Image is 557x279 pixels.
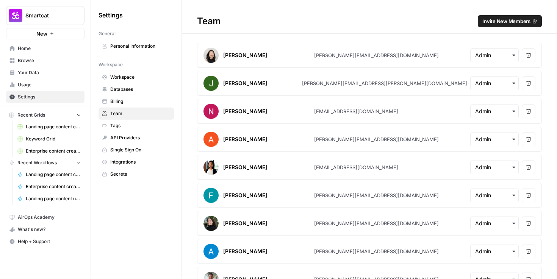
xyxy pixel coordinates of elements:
span: New [36,30,47,37]
a: Usage [6,79,84,91]
a: Home [6,42,84,55]
div: [PERSON_NAME][EMAIL_ADDRESS][DOMAIN_NAME] [314,136,439,143]
input: Admin [475,136,514,143]
span: Browse [18,57,81,64]
img: avatar [203,160,219,175]
span: Workspace [110,74,171,81]
input: Admin [475,164,514,171]
div: Team [182,15,557,27]
a: Browse [6,55,84,67]
a: Tags [99,120,174,132]
span: Settings [18,94,81,100]
span: API Providers [110,134,171,141]
span: Home [18,45,81,52]
img: avatar [203,216,219,231]
span: Landing page content creator [PERSON_NAME] (1) [26,123,81,130]
input: Admin [475,220,514,227]
input: Admin [475,79,514,87]
input: Admin [475,51,514,59]
img: avatar [203,244,219,259]
div: [PERSON_NAME] [223,164,267,171]
img: avatar [203,76,219,91]
button: Workspace: Smartcat [6,6,84,25]
a: Landing page content creator [PERSON_NAME] (1) [14,121,84,133]
a: Integrations [99,156,174,168]
span: Recent Workflows [17,159,57,166]
a: Single Sign On [99,144,174,156]
a: Settings [6,91,84,103]
span: Usage [18,81,81,88]
a: AirOps Academy [6,211,84,223]
div: [EMAIL_ADDRESS][DOMAIN_NAME] [314,164,398,171]
a: Enterprise content creator Grid (1) [14,145,84,157]
button: What's new? [6,223,84,235]
span: Keyword Grid [26,136,81,142]
img: avatar [203,48,219,63]
input: Admin [475,192,514,199]
span: Landing page content updater [26,195,81,202]
button: Help + Support [6,235,84,248]
input: Admin [475,108,514,115]
a: Team [99,108,174,120]
span: AirOps Academy [18,214,81,221]
span: Help + Support [18,238,81,245]
a: Your Data [6,67,84,79]
div: [PERSON_NAME] [223,79,267,87]
div: [PERSON_NAME] [223,248,267,255]
button: Invite New Members [478,15,542,27]
span: Workspace [99,61,123,68]
a: Workspace [99,71,174,83]
div: [PERSON_NAME][EMAIL_ADDRESS][PERSON_NAME][DOMAIN_NAME] [302,79,467,87]
span: Billing [110,98,171,105]
div: [PERSON_NAME] [223,136,267,143]
img: avatar [203,104,219,119]
span: Landing page content creator [26,171,81,178]
span: Your Data [18,69,81,76]
button: New [6,28,84,39]
a: API Providers [99,132,174,144]
input: Admin [475,248,514,255]
div: [EMAIL_ADDRESS][DOMAIN_NAME] [314,108,398,115]
a: Keyword Grid [14,133,84,145]
span: Secrets [110,171,171,178]
span: Recent Grids [17,112,45,118]
div: [PERSON_NAME] [223,192,267,199]
a: Landing page content updater [14,193,84,205]
div: [PERSON_NAME] [223,51,267,59]
button: Recent Workflows [6,157,84,168]
div: [PERSON_NAME][EMAIL_ADDRESS][DOMAIN_NAME] [314,51,439,59]
a: Secrets [99,168,174,180]
span: Single Sign On [110,147,171,153]
a: Landing page content creator [14,168,84,181]
a: Enterprise content creator [14,181,84,193]
div: What's new? [6,224,84,235]
span: Databases [110,86,171,93]
a: Personal Information [99,40,174,52]
span: General [99,30,116,37]
span: Personal Information [110,43,171,50]
span: Tags [110,122,171,129]
img: Smartcat Logo [9,9,22,22]
span: Invite New Members [482,17,530,25]
div: [PERSON_NAME][EMAIL_ADDRESS][DOMAIN_NAME] [314,192,439,199]
span: Settings [99,11,123,20]
span: Enterprise content creator Grid (1) [26,148,81,154]
span: Integrations [110,159,171,165]
a: Billing [99,95,174,108]
a: Databases [99,83,174,95]
img: avatar [203,188,219,203]
span: Enterprise content creator [26,183,81,190]
button: Recent Grids [6,109,84,121]
div: [PERSON_NAME] [223,108,267,115]
img: avatar [203,132,219,147]
div: [PERSON_NAME] [223,220,267,227]
div: [PERSON_NAME][EMAIL_ADDRESS][DOMAIN_NAME] [314,248,439,255]
div: [PERSON_NAME][EMAIL_ADDRESS][DOMAIN_NAME] [314,220,439,227]
span: Team [110,110,171,117]
span: Smartcat [25,12,71,19]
